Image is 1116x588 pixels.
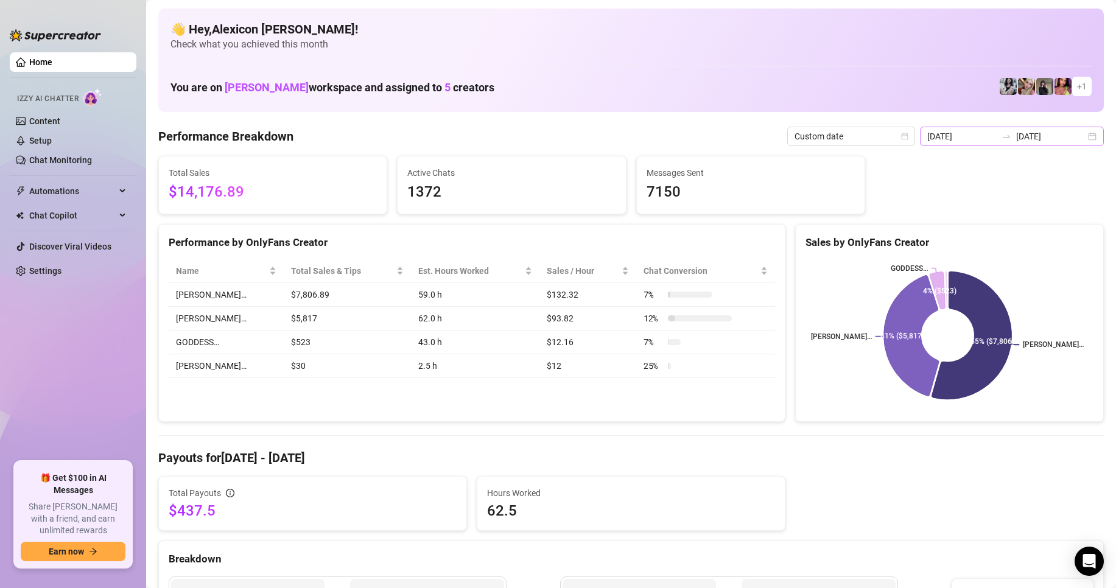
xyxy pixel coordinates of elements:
[407,181,616,204] span: 1372
[16,186,26,196] span: thunderbolt
[21,542,125,561] button: Earn nowarrow-right
[49,547,84,556] span: Earn now
[284,259,411,283] th: Total Sales & Tips
[176,264,267,278] span: Name
[284,354,411,378] td: $30
[1002,131,1011,141] span: to
[1016,130,1086,143] input: End date
[83,88,102,106] img: AI Chatter
[169,166,377,180] span: Total Sales
[226,489,234,497] span: info-circle
[169,307,284,331] td: [PERSON_NAME]…
[158,449,1104,466] h4: Payouts for [DATE] - [DATE]
[795,127,908,145] span: Custom date
[647,181,855,204] span: 7150
[411,283,539,307] td: 59.0 h
[805,234,1093,251] div: Sales by OnlyFans Creator
[21,472,125,496] span: 🎁 Get $100 in AI Messages
[539,354,636,378] td: $12
[1023,341,1084,349] text: [PERSON_NAME]…
[644,312,663,325] span: 12 %
[811,332,872,341] text: [PERSON_NAME]…
[10,29,101,41] img: logo-BBDzfeDw.svg
[169,234,775,251] div: Performance by OnlyFans Creator
[444,81,451,94] span: 5
[644,335,663,349] span: 7 %
[1036,78,1053,95] img: Anna
[17,93,79,105] span: Izzy AI Chatter
[644,264,758,278] span: Chat Conversion
[1000,78,1017,95] img: Sadie
[170,21,1092,38] h4: 👋 Hey, Alexicon [PERSON_NAME] !
[170,38,1092,51] span: Check what you achieved this month
[927,130,997,143] input: Start date
[539,259,636,283] th: Sales / Hour
[29,136,52,145] a: Setup
[487,501,775,520] span: 62.5
[1002,131,1011,141] span: swap-right
[647,166,855,180] span: Messages Sent
[284,307,411,331] td: $5,817
[170,81,494,94] h1: You are on workspace and assigned to creators
[411,331,539,354] td: 43.0 h
[29,155,92,165] a: Chat Monitoring
[29,266,61,276] a: Settings
[169,283,284,307] td: [PERSON_NAME]…
[636,259,775,283] th: Chat Conversion
[1055,78,1072,95] img: GODDESS
[539,283,636,307] td: $132.32
[169,181,377,204] span: $14,176.89
[1077,80,1087,93] span: + 1
[169,354,284,378] td: [PERSON_NAME]…
[418,264,522,278] div: Est. Hours Worked
[891,264,928,273] text: GODDESS…
[29,116,60,126] a: Content
[89,547,97,556] span: arrow-right
[29,206,116,225] span: Chat Copilot
[1075,547,1104,576] div: Open Intercom Messenger
[547,264,619,278] span: Sales / Hour
[487,486,775,500] span: Hours Worked
[158,128,293,145] h4: Performance Breakdown
[1018,78,1035,95] img: Anna
[539,331,636,354] td: $12.16
[407,166,616,180] span: Active Chats
[29,57,52,67] a: Home
[284,331,411,354] td: $523
[644,359,663,373] span: 25 %
[291,264,394,278] span: Total Sales & Tips
[901,133,908,140] span: calendar
[16,211,24,220] img: Chat Copilot
[29,181,116,201] span: Automations
[411,307,539,331] td: 62.0 h
[169,501,457,520] span: $437.5
[225,81,309,94] span: [PERSON_NAME]
[169,331,284,354] td: GODDESS…
[284,283,411,307] td: $7,806.89
[169,259,284,283] th: Name
[644,288,663,301] span: 7 %
[169,551,1093,567] div: Breakdown
[539,307,636,331] td: $93.82
[411,354,539,378] td: 2.5 h
[169,486,221,500] span: Total Payouts
[29,242,111,251] a: Discover Viral Videos
[21,501,125,537] span: Share [PERSON_NAME] with a friend, and earn unlimited rewards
